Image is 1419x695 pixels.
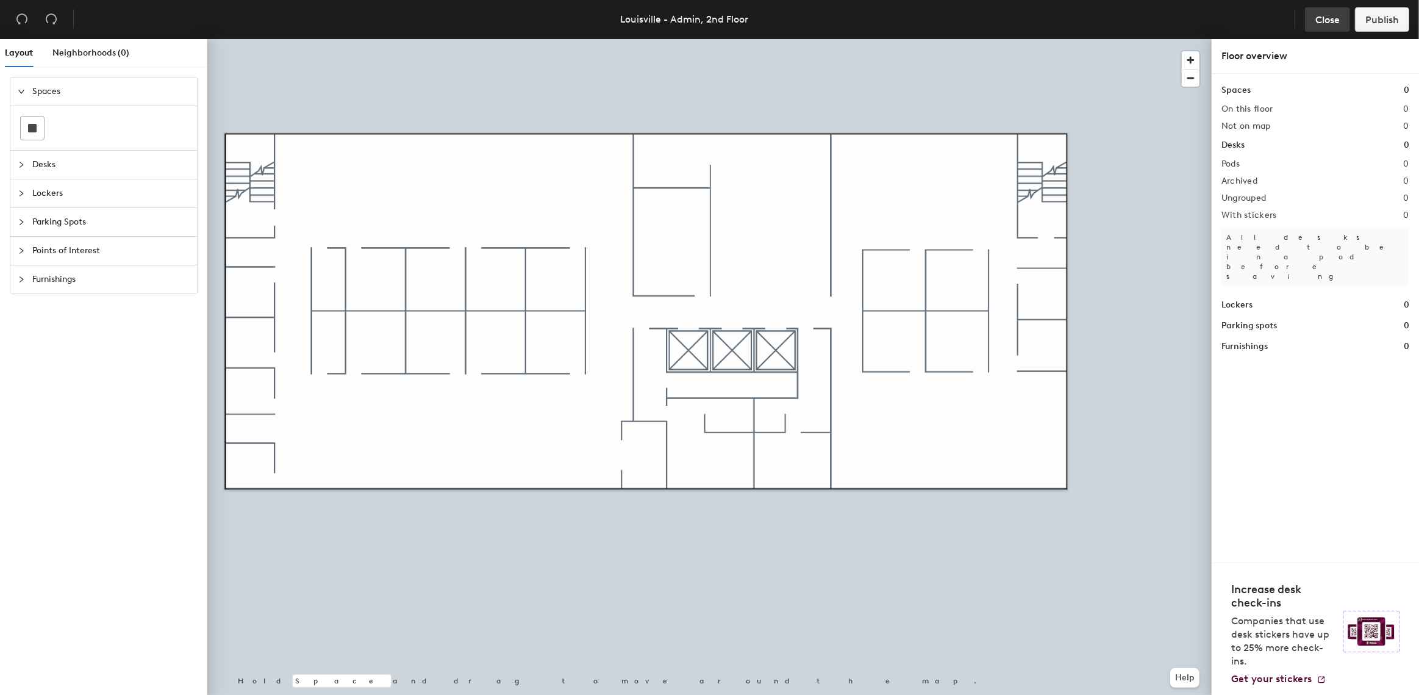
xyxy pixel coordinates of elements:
[1404,193,1409,203] h2: 0
[16,13,28,25] span: undo
[1170,668,1199,688] button: Help
[32,77,190,106] span: Spaces
[1221,159,1240,169] h2: Pods
[1221,228,1409,286] p: All desks need to be in a pod before saving
[32,151,190,179] span: Desks
[1221,104,1273,114] h2: On this floor
[18,218,25,226] span: collapsed
[18,276,25,283] span: collapsed
[1221,176,1257,186] h2: Archived
[1231,673,1312,685] span: Get your stickers
[5,48,33,58] span: Layout
[18,88,25,95] span: expanded
[1221,298,1253,312] h1: Lockers
[1404,104,1409,114] h2: 0
[1355,7,1409,32] button: Publish
[1221,139,1245,152] h1: Desks
[18,190,25,197] span: collapsed
[1315,14,1340,26] span: Close
[1231,614,1336,668] p: Companies that use desk stickers have up to 25% more check-ins.
[1404,121,1409,131] h2: 0
[1343,611,1399,652] img: Sticker logo
[18,247,25,254] span: collapsed
[1221,49,1409,63] div: Floor overview
[18,161,25,168] span: collapsed
[1404,176,1409,186] h2: 0
[1231,583,1336,610] h4: Increase desk check-ins
[1404,84,1409,97] h1: 0
[1404,159,1409,169] h2: 0
[1221,84,1251,97] h1: Spaces
[1221,319,1277,333] h1: Parking spots
[1404,139,1409,152] h1: 0
[1231,673,1326,685] a: Get your stickers
[1404,340,1409,353] h1: 0
[10,7,34,32] button: Undo (⌘ + Z)
[1404,298,1409,312] h1: 0
[1221,211,1277,220] h2: With stickers
[39,7,63,32] button: Redo (⌘ + ⇧ + Z)
[1221,121,1271,131] h2: Not on map
[1221,340,1268,353] h1: Furnishings
[1404,211,1409,220] h2: 0
[1221,193,1267,203] h2: Ungrouped
[1305,7,1350,32] button: Close
[32,237,190,265] span: Points of Interest
[52,48,129,58] span: Neighborhoods (0)
[32,208,190,236] span: Parking Spots
[620,12,748,27] div: Louisville - Admin, 2nd Floor
[32,265,190,293] span: Furnishings
[32,179,190,207] span: Lockers
[1404,319,1409,333] h1: 0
